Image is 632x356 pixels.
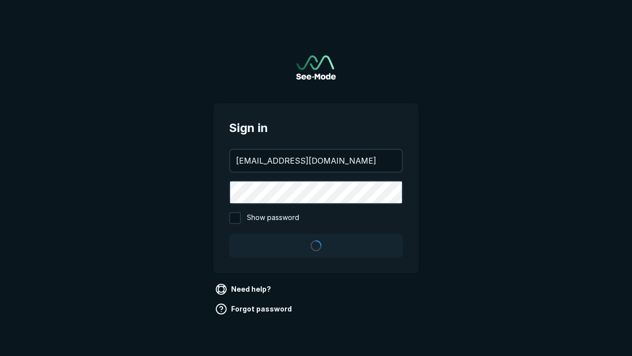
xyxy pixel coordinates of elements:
span: Show password [247,212,299,224]
a: Forgot password [213,301,296,317]
img: See-Mode Logo [296,55,336,80]
span: Sign in [229,119,403,137]
a: Need help? [213,281,275,297]
a: Go to sign in [296,55,336,80]
input: your@email.com [230,150,402,172]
